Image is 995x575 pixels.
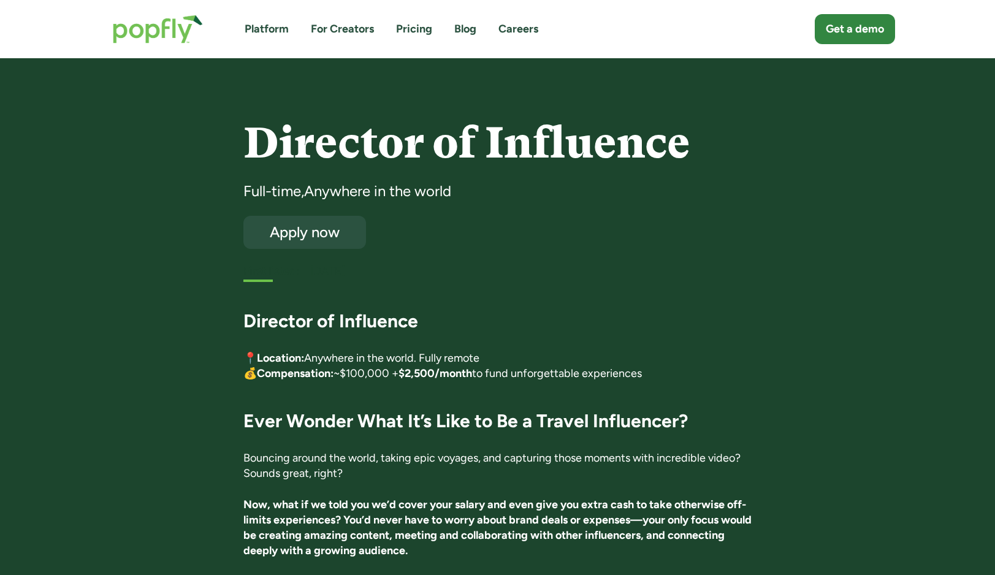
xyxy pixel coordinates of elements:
a: Platform [245,21,289,37]
a: Apply now [243,216,366,249]
strong: Now, what if we told you we’d cover your salary and even give you extra cash to take otherwise of... [243,498,752,558]
a: home [101,2,215,56]
strong: Director of Influence [243,310,418,332]
a: Pricing [396,21,432,37]
div: Apply now [254,224,355,240]
strong: Ever Wonder What It’s Like to Be a Travel Influencer? [243,409,688,432]
a: Blog [454,21,476,37]
a: Careers [498,21,538,37]
strong: Compensation: [257,367,334,380]
h4: Director of Influence [243,120,752,167]
div: , [301,181,304,201]
a: For Creators [311,21,374,37]
div: Full-time [243,181,301,201]
div: Anywhere in the world [304,181,451,201]
a: Get a demo [815,14,895,44]
div: Get a demo [826,21,884,37]
p: Bouncing around the world, taking epic voyages, and capturing those moments with incredible video... [243,451,752,481]
p: 📍 Anywhere in the world. Fully remote 💰 ~$100,000 + to fund unforgettable experiences [243,351,752,381]
h5: First listed: [243,264,299,279]
div: [DATE] [310,264,752,279]
strong: $2,500/month [398,367,472,380]
strong: Location: [257,351,304,365]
